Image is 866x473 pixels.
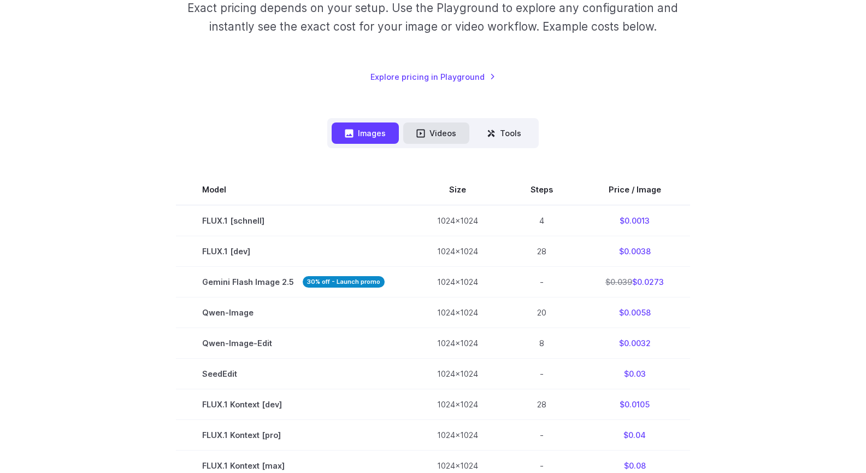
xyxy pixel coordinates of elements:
button: Tools [474,122,534,144]
td: - [504,420,579,451]
td: - [504,267,579,297]
td: Qwen-Image [176,297,411,328]
td: Qwen-Image-Edit [176,328,411,359]
s: $0.039 [605,277,632,287]
th: Price / Image [579,174,690,205]
a: Explore pricing in Playground [370,71,496,83]
td: 1024x1024 [411,297,504,328]
td: 1024x1024 [411,359,504,389]
td: $0.0273 [579,267,690,297]
td: 28 [504,236,579,267]
td: 20 [504,297,579,328]
button: Images [332,122,399,144]
td: $0.03 [579,359,690,389]
th: Model [176,174,411,205]
td: 28 [504,389,579,420]
td: 1024x1024 [411,420,504,451]
td: FLUX.1 Kontext [dev] [176,389,411,420]
td: FLUX.1 Kontext [pro] [176,420,411,451]
td: 1024x1024 [411,236,504,267]
td: 1024x1024 [411,267,504,297]
td: FLUX.1 [dev] [176,236,411,267]
td: 4 [504,205,579,236]
strong: 30% off - Launch promo [303,276,385,288]
th: Size [411,174,504,205]
td: SeedEdit [176,359,411,389]
td: 1024x1024 [411,205,504,236]
td: - [504,359,579,389]
td: $0.0058 [579,297,690,328]
span: Gemini Flash Image 2.5 [202,276,385,288]
td: $0.0038 [579,236,690,267]
td: 1024x1024 [411,389,504,420]
td: 1024x1024 [411,328,504,359]
td: $0.0105 [579,389,690,420]
td: 8 [504,328,579,359]
button: Videos [403,122,469,144]
td: $0.0013 [579,205,690,236]
th: Steps [504,174,579,205]
td: $0.0032 [579,328,690,359]
td: $0.04 [579,420,690,451]
td: FLUX.1 [schnell] [176,205,411,236]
